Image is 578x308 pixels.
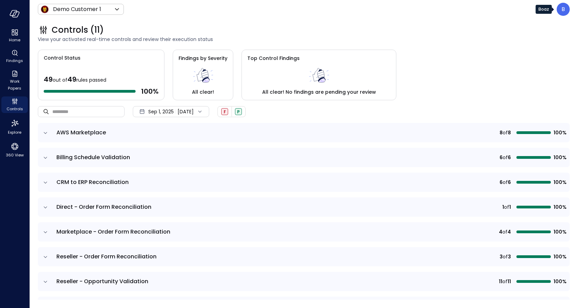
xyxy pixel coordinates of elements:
[503,154,508,161] span: of
[500,154,503,161] span: 6
[9,37,20,43] span: Home
[6,152,24,158] span: 360 View
[56,129,106,136] span: AWS Marketplace
[38,50,81,62] span: Control Status
[554,178,566,186] span: 100%
[41,5,49,13] img: Icon
[53,76,67,83] span: out of
[503,129,508,136] span: of
[56,153,130,161] span: Billing Schedule Validation
[235,108,242,115] div: Passed
[56,253,157,260] span: Reseller - Order Form Reconciliation
[42,179,49,186] button: expand row
[6,57,23,64] span: Findings
[507,228,511,236] span: 4
[42,278,49,285] button: expand row
[508,154,511,161] span: 6
[500,129,503,136] span: 8
[237,109,240,115] span: P
[1,117,28,136] div: Explore
[499,278,502,285] span: 11
[503,178,508,186] span: of
[500,253,503,260] span: 3
[42,254,49,260] button: expand row
[1,69,28,92] div: Work Papers
[141,87,159,96] span: 100 %
[42,229,49,236] button: expand row
[247,55,300,62] span: Top Control Findings
[56,178,129,186] span: CRM to ERP Reconciliation
[561,5,565,13] p: B
[4,78,25,92] span: Work Papers
[224,109,226,115] span: F
[1,141,28,159] div: 360 View
[504,203,509,211] span: of
[262,88,376,96] span: All clear! No findings are pending your review
[554,203,566,211] span: 100%
[1,28,28,44] div: Home
[52,24,104,35] span: Controls (11)
[502,203,504,211] span: 1
[53,5,101,13] p: Demo Customer 1
[557,3,570,16] div: Boaz
[42,130,49,136] button: expand row
[536,5,552,14] div: Boaz
[1,48,28,65] div: Findings
[56,203,151,211] span: Direct - Order Form Reconciliation
[554,278,566,285] span: 100%
[179,55,227,62] span: Findings by Severity
[554,228,566,236] span: 100%
[67,74,76,84] span: 49
[44,74,53,84] span: 49
[1,96,28,113] div: Controls
[8,129,21,136] span: Explore
[508,178,511,186] span: 6
[554,129,566,136] span: 100%
[502,228,507,236] span: of
[56,228,170,236] span: Marketplace - Order Form Reconciliation
[500,178,503,186] span: 6
[192,88,214,96] span: All clear!
[554,154,566,161] span: 100%
[38,35,570,43] span: View your activated real-time controls and review their execution status
[502,278,507,285] span: of
[42,154,49,161] button: expand row
[499,228,502,236] span: 4
[56,277,148,285] span: Reseller - Opportunity Validation
[509,203,511,211] span: 1
[508,129,511,136] span: 8
[76,76,106,83] span: rules passed
[503,253,508,260] span: of
[148,108,174,115] span: Sep 1, 2025
[42,204,49,211] button: expand row
[554,253,566,260] span: 100%
[508,253,511,260] span: 3
[507,278,511,285] span: 11
[221,108,228,115] div: Failed
[7,105,23,112] span: Controls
